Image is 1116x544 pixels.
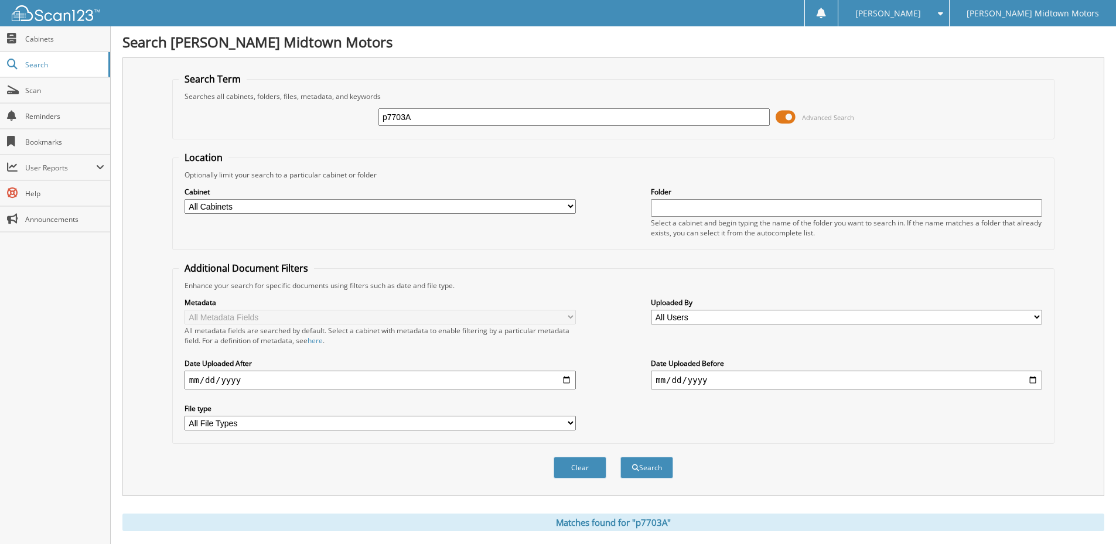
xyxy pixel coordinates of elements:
[620,457,673,478] button: Search
[12,5,100,21] img: scan123-logo-white.svg
[185,358,576,368] label: Date Uploaded After
[651,218,1042,238] div: Select a cabinet and begin typing the name of the folder you want to search in. If the name match...
[308,336,323,345] a: here
[554,457,606,478] button: Clear
[651,371,1042,389] input: end
[25,111,104,121] span: Reminders
[179,151,228,164] legend: Location
[185,371,576,389] input: start
[179,73,247,85] legend: Search Term
[179,170,1048,180] div: Optionally limit your search to a particular cabinet or folder
[651,358,1042,368] label: Date Uploaded Before
[25,34,104,44] span: Cabinets
[122,514,1104,531] div: Matches found for "p7703A"
[185,187,576,197] label: Cabinet
[25,60,103,70] span: Search
[179,280,1048,290] div: Enhance your search for specific documents using filters such as date and file type.
[185,403,576,413] label: File type
[25,214,104,224] span: Announcements
[25,137,104,147] span: Bookmarks
[185,326,576,345] div: All metadata fields are searched by default. Select a cabinet with metadata to enable filtering b...
[179,262,314,275] legend: Additional Document Filters
[179,91,1048,101] div: Searches all cabinets, folders, files, metadata, and keywords
[122,32,1104,52] h1: Search [PERSON_NAME] Midtown Motors
[651,297,1042,307] label: Uploaded By
[802,113,854,122] span: Advanced Search
[967,10,1099,17] span: [PERSON_NAME] Midtown Motors
[855,10,921,17] span: [PERSON_NAME]
[25,85,104,95] span: Scan
[25,189,104,199] span: Help
[185,297,576,307] label: Metadata
[651,187,1042,197] label: Folder
[25,163,96,173] span: User Reports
